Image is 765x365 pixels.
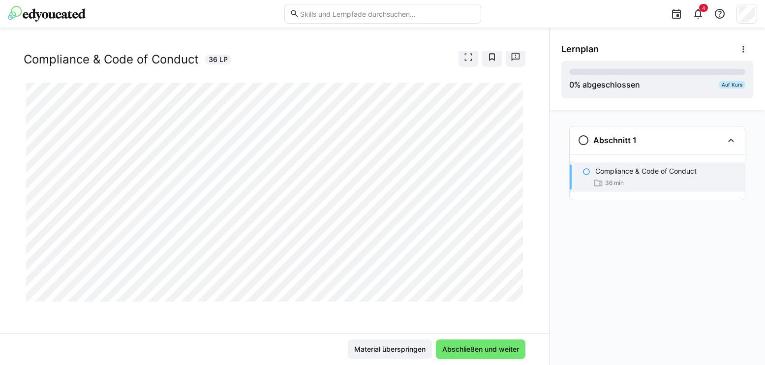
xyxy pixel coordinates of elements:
span: 0 [569,80,574,90]
h2: Compliance & Code of Conduct [24,52,199,67]
span: Material überspringen [353,344,427,354]
p: Compliance & Code of Conduct [595,166,697,176]
span: Abschließen und weiter [441,344,520,354]
h3: Abschnitt 1 [593,135,637,145]
span: 36 min [605,179,624,187]
span: 4 [702,5,705,11]
button: Abschließen und weiter [436,339,525,359]
span: Lernplan [561,44,599,55]
span: 36 LP [209,55,228,64]
button: Material überspringen [348,339,432,359]
input: Skills und Lernpfade durchsuchen… [299,9,475,18]
div: Auf Kurs [719,81,745,89]
div: % abgeschlossen [569,79,640,91]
